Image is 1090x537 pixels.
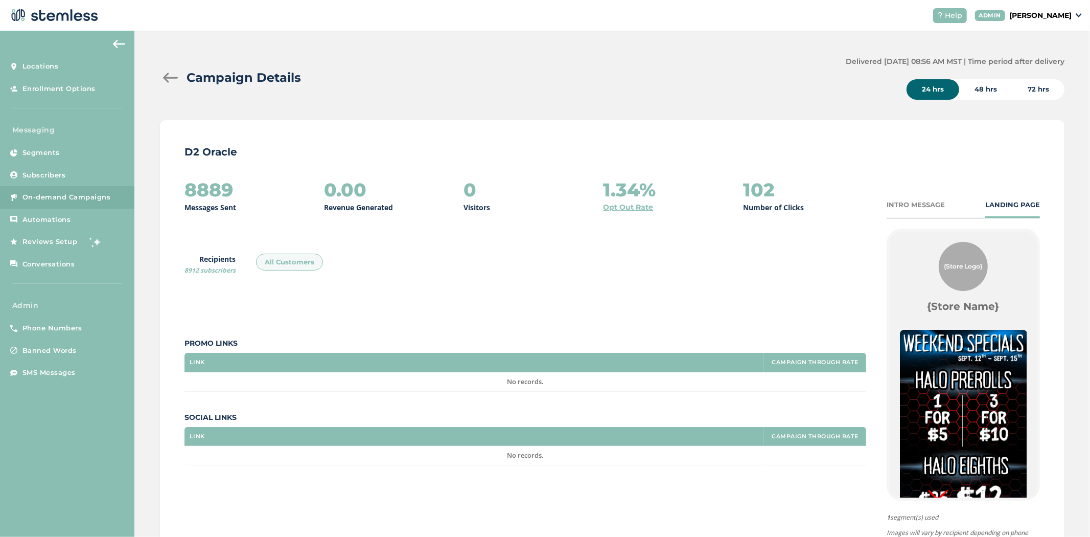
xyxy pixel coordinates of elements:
iframe: Chat Widget [1039,488,1090,537]
span: Banned Words [22,346,77,356]
div: INTRO MESSAGE [887,200,945,210]
span: {Store Logo} [944,262,983,271]
span: No records. [507,377,544,386]
img: logo-dark-0685b13c.svg [8,5,98,26]
span: 8912 subscribers [184,266,236,275]
a: Opt Out Rate [604,202,654,213]
div: 72 hrs [1012,79,1064,100]
p: D2 Oracle [184,145,1040,159]
span: Help [945,10,963,21]
div: LANDING PAGE [985,200,1040,210]
span: No records. [507,451,544,460]
h2: 102 [743,180,775,200]
p: [PERSON_NAME] [1009,10,1072,21]
div: ADMIN [975,10,1006,21]
p: Revenue Generated [324,202,393,213]
span: Enrollment Options [22,84,96,94]
img: icon_down-arrow-small-66adaf34.svg [1076,13,1082,17]
span: segment(s) used [887,513,1040,522]
div: 24 hrs [907,79,959,100]
span: Automations [22,215,71,225]
span: Segments [22,148,60,158]
span: Reviews Setup [22,237,78,247]
label: Social Links [184,412,866,423]
span: Phone Numbers [22,323,82,333]
h2: 0 [463,180,476,200]
img: glitter-stars-b7820f95.gif [85,232,106,252]
h2: 0.00 [324,180,366,200]
strong: 1 [887,513,890,522]
h2: Campaign Details [187,69,301,87]
span: Subscribers [22,170,66,181]
img: icon-help-white-03924b79.svg [937,12,943,18]
label: Recipients [184,254,236,275]
label: Link [190,359,205,366]
p: Messages Sent [184,202,236,213]
div: 48 hrs [959,79,1012,100]
span: On-demand Campaigns [22,192,111,203]
span: Locations [22,61,59,72]
span: SMS Messages [22,368,76,378]
label: Campaign Through Rate [772,433,859,440]
img: icon-arrow-back-accent-c549486e.svg [113,40,125,48]
p: Visitors [463,202,490,213]
h2: 8889 [184,180,233,200]
label: {Store Name} [927,299,1000,314]
h2: 1.34% [604,180,656,200]
span: Conversations [22,259,75,270]
div: All Customers [256,254,323,271]
label: Link [190,433,205,440]
label: Promo Links [184,338,866,349]
label: Delivered [DATE] 08:56 AM MST | Time period after delivery [846,56,1064,67]
p: Number of Clicks [743,202,804,213]
label: Campaign Through Rate [772,359,859,366]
